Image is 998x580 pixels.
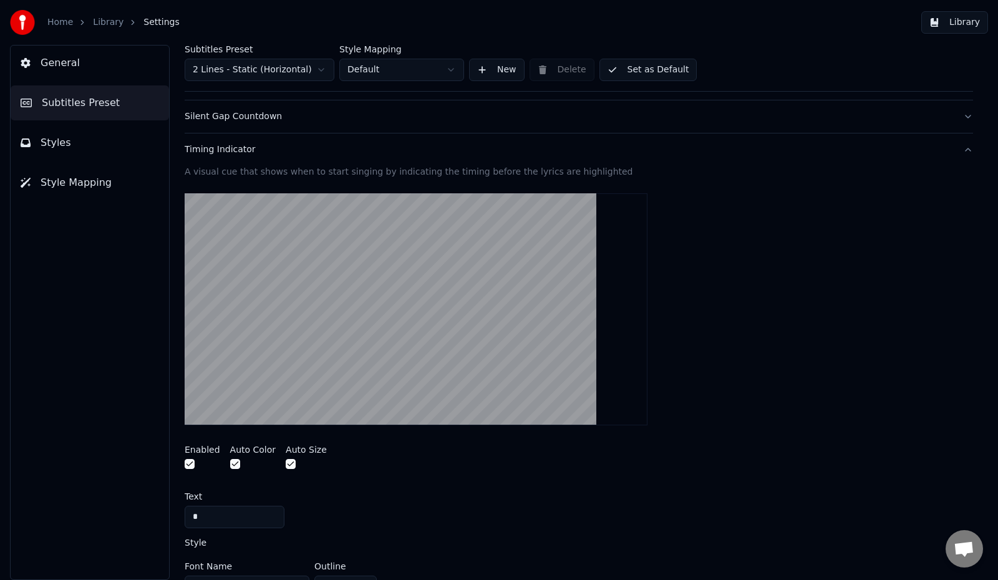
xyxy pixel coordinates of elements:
[41,56,80,70] span: General
[41,175,112,190] span: Style Mapping
[11,46,169,80] button: General
[185,133,973,166] button: Timing Indicator
[185,100,973,133] button: Silent Gap Countdown
[11,125,169,160] button: Styles
[42,95,120,110] span: Subtitles Preset
[185,562,309,571] label: Font Name
[11,85,169,120] button: Subtitles Preset
[286,445,327,454] label: Auto Size
[47,16,180,29] nav: breadcrumb
[93,16,124,29] a: Library
[41,135,71,150] span: Styles
[11,165,169,200] button: Style Mapping
[185,445,220,454] label: Enabled
[185,110,953,123] div: Silent Gap Countdown
[599,59,697,81] button: Set as Default
[339,45,464,54] label: Style Mapping
[946,530,983,568] a: Open chat
[469,59,525,81] button: New
[185,45,334,54] label: Subtitles Preset
[185,166,973,178] div: A visual cue that shows when to start singing by indicating the timing before the lyrics are high...
[143,16,179,29] span: Settings
[230,445,276,454] label: Auto Color
[185,143,953,156] div: Timing Indicator
[185,538,206,547] label: Style
[185,492,202,501] label: Text
[921,11,988,34] button: Library
[47,16,73,29] a: Home
[10,10,35,35] img: youka
[314,562,377,571] label: Outline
